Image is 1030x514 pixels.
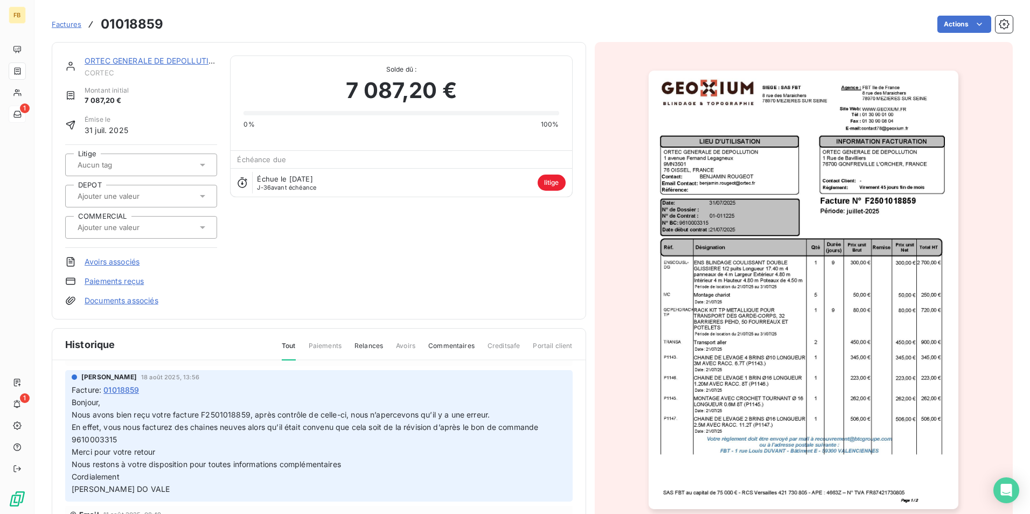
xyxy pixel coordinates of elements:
a: Factures [52,19,81,30]
span: 0% [243,120,254,129]
span: 31 juil. 2025 [85,124,128,136]
span: Échue le [DATE] [257,175,312,183]
span: Nous restons à votre disposition pour toutes informations complémentaires [72,460,341,469]
a: Paiements reçus [85,276,144,287]
a: 1 [9,106,25,123]
span: avant échéance [257,184,316,191]
span: [PERSON_NAME] [81,372,137,382]
a: Avoirs associés [85,256,140,267]
button: Actions [937,16,991,33]
span: Commentaires [428,341,475,359]
span: Relances [354,341,383,359]
span: Montant initial [85,86,129,95]
span: 100% [541,120,559,129]
span: litige [538,175,566,191]
span: 7 087,20 € [346,74,457,107]
div: Open Intercom Messenger [993,477,1019,503]
span: Nous avons bien reçu votre facture F2501018859, après contrôle de celle-ci, nous n’apercevons qu’... [72,410,490,419]
span: Avoirs [396,341,415,359]
span: Paiements [309,341,342,359]
span: 1 [20,103,30,113]
span: Cordialement [72,472,120,481]
span: Merci pour votre retour [72,447,155,456]
img: Logo LeanPay [9,490,26,508]
h3: 01018859 [101,15,163,34]
span: 18 août 2025, 13:56 [141,374,199,380]
a: Documents associés [85,295,158,306]
span: [PERSON_NAME] DO VALE [72,484,170,494]
img: invoice_thumbnail [649,71,958,509]
span: En effet, vous nous facturez des chaines neuves alors qu’il était convenu que cela soit de la rév... [72,422,541,444]
span: Historique [65,337,115,352]
span: Creditsafe [488,341,520,359]
span: Tout [282,341,296,360]
input: Ajouter une valeur [76,223,185,232]
span: CORTEC [85,68,217,77]
span: 01018859 [103,384,139,395]
span: Factures [52,20,81,29]
span: Solde dû : [243,65,559,74]
span: Bonjour, [72,398,100,407]
span: Échéance due [237,155,286,164]
input: Aucun tag [76,160,141,170]
span: 7 087,20 € [85,95,129,106]
span: J-36 [257,184,271,191]
span: Émise le [85,115,128,124]
span: Portail client [533,341,572,359]
input: Ajouter une valeur [76,191,185,201]
a: ORTEC GENERALE DE DEPOLLUTION [85,56,220,65]
span: 1 [20,393,30,403]
span: Facture : [72,384,101,395]
div: FB [9,6,26,24]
